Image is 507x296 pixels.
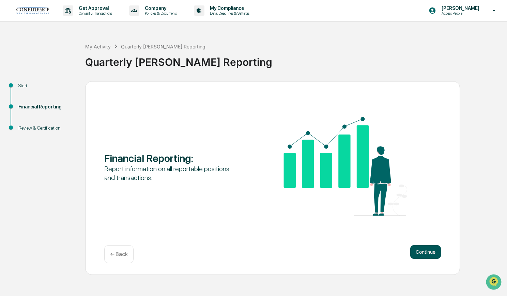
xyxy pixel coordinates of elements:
[7,52,19,64] img: 1746055101610-c473b297-6a78-478c-a979-82029cc54cd1
[85,44,111,49] div: My Activity
[31,52,112,59] div: Start new chat
[116,54,124,62] button: Start new chat
[48,150,82,156] a: Powered byPylon
[7,75,46,81] div: Past conversations
[31,59,94,64] div: We're available if you need us!
[273,117,407,216] img: Financial Reporting
[73,11,116,16] p: Content & Transactions
[21,92,55,98] span: [PERSON_NAME]
[410,245,441,259] button: Continue
[204,11,253,16] p: Data, Deadlines & Settings
[104,152,239,164] div: Financial Reporting :
[85,50,504,68] div: Quarterly [PERSON_NAME] Reporting
[139,5,180,11] p: Company
[18,82,74,89] div: Start
[57,92,59,98] span: •
[139,11,180,16] p: Policies & Documents
[49,121,55,127] div: 🗄️
[110,251,128,257] p: ← Back
[73,5,116,11] p: Get Approval
[60,92,74,98] span: [DATE]
[68,150,82,156] span: Pylon
[121,44,205,49] div: Quarterly [PERSON_NAME] Reporting
[7,121,12,127] div: 🖐️
[4,118,47,130] a: 🖐️Preclearance
[47,118,87,130] a: 🗄️Attestations
[204,5,253,11] p: My Compliance
[4,131,46,143] a: 🔎Data Lookup
[18,124,74,132] div: Review & Certification
[14,134,43,140] span: Data Lookup
[7,86,18,97] img: Sergio Torres
[56,121,84,128] span: Attestations
[18,103,74,110] div: Financial Reporting
[7,14,124,25] p: How can we help?
[14,121,44,128] span: Preclearance
[7,134,12,140] div: 🔎
[485,273,504,292] iframe: Open customer support
[16,7,49,14] img: logo
[436,11,483,16] p: Access People
[14,52,27,64] img: 8933085812038_c878075ebb4cc5468115_72.jpg
[106,74,124,82] button: See all
[104,164,239,182] div: Report information on all positions and transactions.
[173,165,203,173] u: reportable
[436,5,483,11] p: [PERSON_NAME]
